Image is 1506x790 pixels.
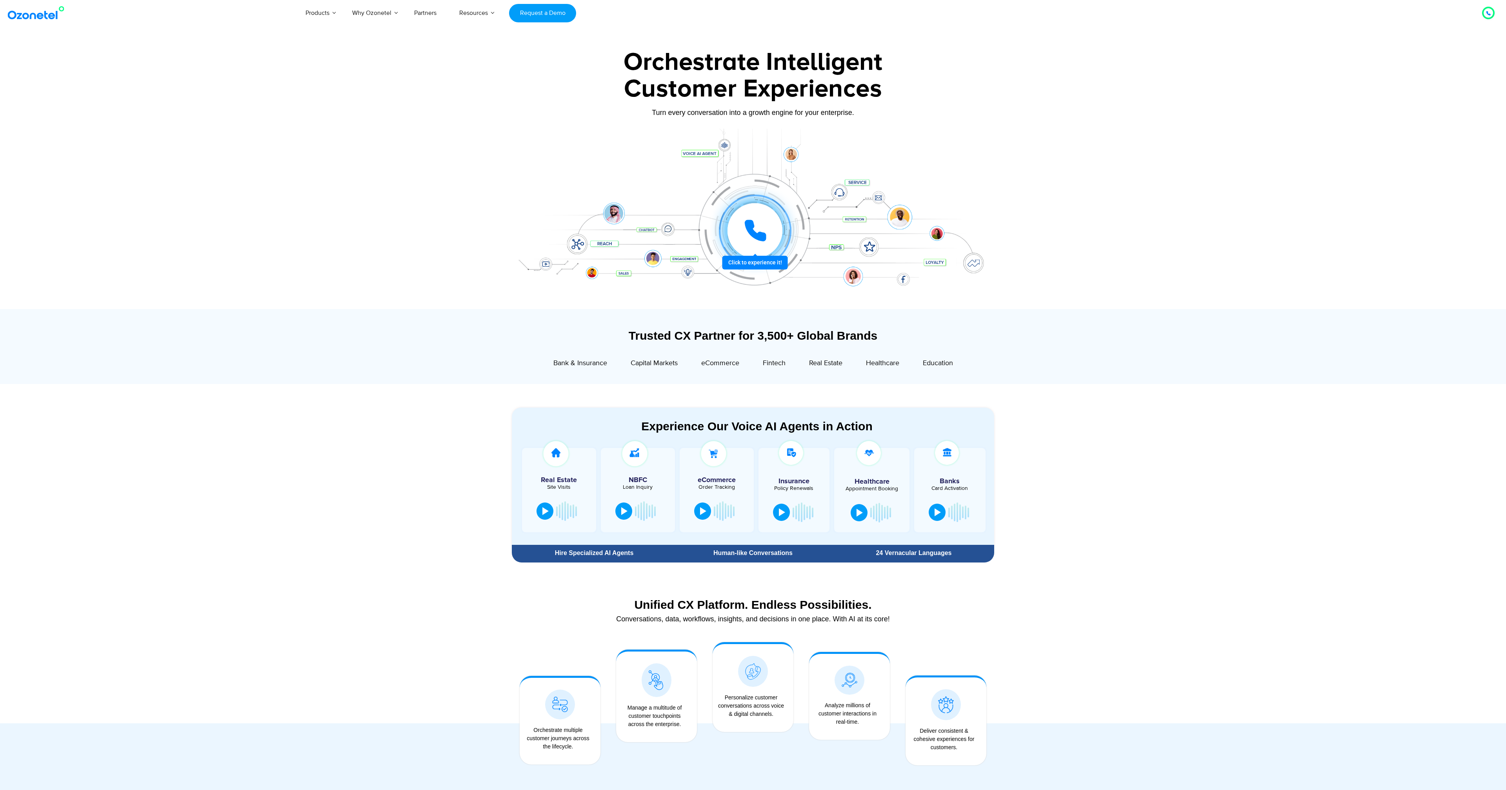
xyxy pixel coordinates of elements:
div: Policy Renewals [762,486,826,491]
div: Trusted CX Partner for 3,500+ Global Brands [512,329,994,342]
div: Analyze millions of customer interactions in real-time. [813,701,882,726]
div: Orchestrate multiple customer journeys across the lifecycle. [524,726,593,751]
div: Card Activation [918,486,982,491]
div: 24 Vernacular Languages [837,550,990,556]
a: Healthcare [866,358,899,371]
span: eCommerce [701,359,739,368]
a: Fintech [763,358,786,371]
h5: Real Estate [526,477,592,484]
a: Request a Demo [509,4,576,22]
div: Site Visits [526,484,592,490]
h5: Banks [918,478,982,485]
div: Appointment Booking [840,486,904,491]
span: Fintech [763,359,786,368]
div: Unified CX Platform. Endless Possibilities. [516,598,990,612]
span: Bank & Insurance [553,359,607,368]
h5: Insurance [762,478,826,485]
h5: eCommerce [684,477,750,484]
a: Capital Markets [631,358,678,371]
span: Real Estate [809,359,842,368]
div: Deliver consistent & cohesive experiences for customers. [909,727,979,752]
a: Education [923,358,953,371]
div: Personalize customer conversations across voice & digital channels. [717,694,786,718]
div: Customer Experiences [508,70,998,108]
a: Bank & Insurance [553,358,607,371]
div: Conversations, data, workflows, insights, and decisions in one place. With AI at its core! [516,615,990,623]
a: Real Estate [809,358,842,371]
div: Human-like Conversations [677,550,829,556]
div: Orchestrate Intelligent [508,50,998,75]
div: Turn every conversation into a growth engine for your enterprise. [508,108,998,117]
span: Healthcare [866,359,899,368]
div: Manage a multitude of customer touchpoints across the enterprise. [620,704,689,728]
h5: Healthcare [840,478,904,485]
div: Experience Our Voice AI Agents in Action [520,419,994,433]
span: Capital Markets [631,359,678,368]
h5: NBFC [605,477,671,484]
span: Education [923,359,953,368]
div: Hire Specialized AI Agents [516,550,673,556]
div: Order Tracking [684,484,750,490]
a: eCommerce [701,358,739,371]
div: Loan Inquiry [605,484,671,490]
